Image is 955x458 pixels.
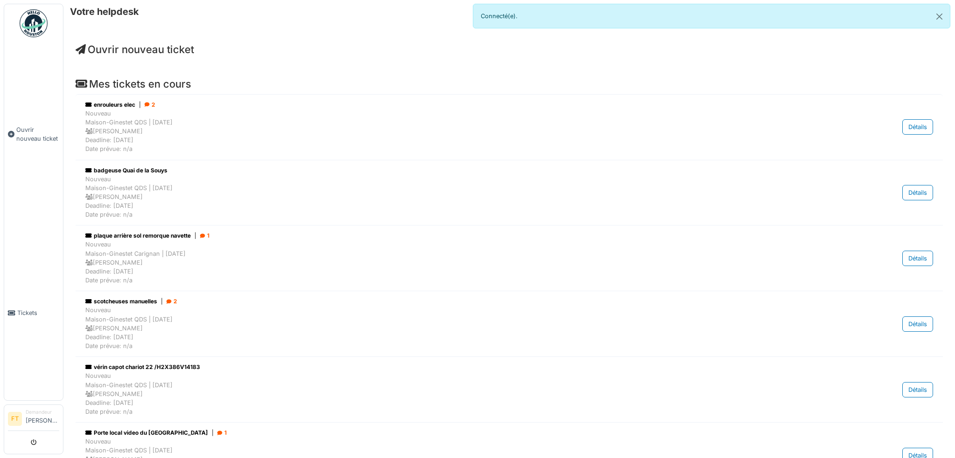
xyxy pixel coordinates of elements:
div: Nouveau Maison-Ginestet QDS | [DATE] [PERSON_NAME] Deadline: [DATE] Date prévue: n/a [85,306,812,350]
div: Détails [902,185,933,200]
button: Close [929,4,950,29]
div: Porte local video du [GEOGRAPHIC_DATA] [85,429,812,437]
a: FT Demandeur[PERSON_NAME] [8,409,59,431]
div: Nouveau Maison-Ginestet QDS | [DATE] [PERSON_NAME] Deadline: [DATE] Date prévue: n/a [85,109,812,154]
div: Nouveau Maison-Ginestet Carignan | [DATE] [PERSON_NAME] Deadline: [DATE] Date prévue: n/a [85,240,812,285]
a: Ouvrir nouveau ticket [76,43,194,55]
a: enrouleurs elec| 2 NouveauMaison-Ginestet QDS | [DATE] [PERSON_NAME]Deadline: [DATE]Date prévue: ... [83,98,935,156]
div: Détails [902,119,933,135]
div: Connecté(e). [473,4,950,28]
span: Tickets [17,308,59,317]
a: Tickets [4,226,63,401]
div: vérin capot chariot 22 /H2X386V14183 [85,363,812,371]
span: | [139,101,141,109]
div: 2 [166,297,177,306]
span: | [161,297,163,306]
h4: Mes tickets en cours [76,78,943,90]
div: Nouveau Maison-Ginestet QDS | [DATE] [PERSON_NAME] Deadline: [DATE] Date prévue: n/a [85,371,812,416]
span: | [212,429,214,437]
a: vérin capot chariot 22 /H2X386V14183 NouveauMaison-Ginestet QDS | [DATE] [PERSON_NAME]Deadline: [... [83,361,935,418]
div: badgeuse Quai de la Souys [85,166,812,175]
img: Badge_color-CXgf-gQk.svg [20,9,48,37]
div: 2 [145,101,155,109]
li: [PERSON_NAME] [26,409,59,429]
div: Détails [902,251,933,266]
span: Ouvrir nouveau ticket [16,125,59,143]
div: Détails [902,316,933,332]
div: plaque arrière sol remorque navette [85,232,812,240]
a: Ouvrir nouveau ticket [4,42,63,226]
li: FT [8,412,22,426]
div: Demandeur [26,409,59,416]
div: Détails [902,382,933,397]
div: Nouveau Maison-Ginestet QDS | [DATE] [PERSON_NAME] Deadline: [DATE] Date prévue: n/a [85,175,812,219]
div: 1 [200,232,209,240]
div: enrouleurs elec [85,101,812,109]
a: badgeuse Quai de la Souys NouveauMaison-Ginestet QDS | [DATE] [PERSON_NAME]Deadline: [DATE]Date p... [83,164,935,222]
a: scotcheuses manuelles| 2 NouveauMaison-Ginestet QDS | [DATE] [PERSON_NAME]Deadline: [DATE]Date pr... [83,295,935,353]
div: scotcheuses manuelles [85,297,812,306]
div: 1 [217,429,227,437]
span: | [194,232,196,240]
a: plaque arrière sol remorque navette| 1 NouveauMaison-Ginestet Carignan | [DATE] [PERSON_NAME]Dead... [83,229,935,287]
h6: Votre helpdesk [70,6,139,17]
